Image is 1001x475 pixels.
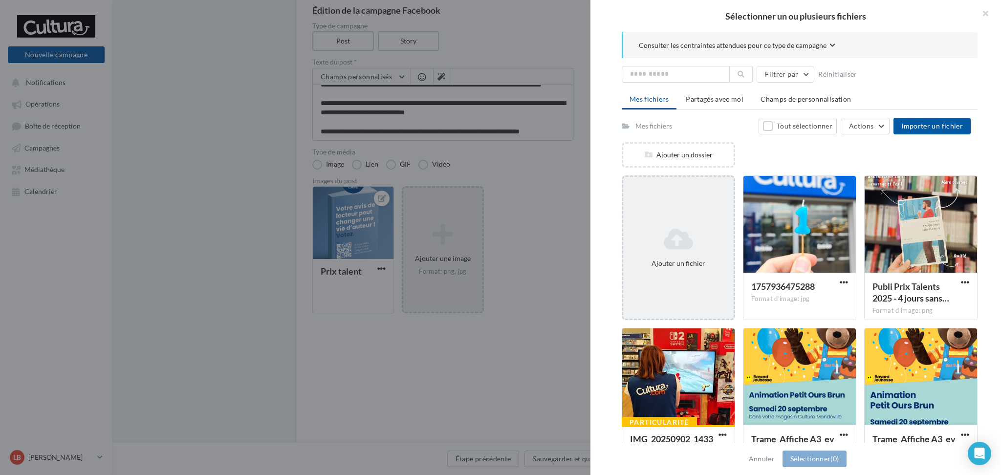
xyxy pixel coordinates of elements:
button: Consulter les contraintes attendues pour ce type de campagne [639,40,835,52]
div: Format d'image: jpg [751,295,848,303]
button: Importer un fichier [893,118,971,134]
span: Champs de personnalisation [761,95,851,103]
div: Format d'image: png [872,306,969,315]
div: Open Intercom Messenger [968,442,991,465]
h2: Sélectionner un ou plusieurs fichiers [606,12,985,21]
button: Filtrer par [757,66,814,83]
span: IMG_20250902_143302 [630,433,713,456]
span: Publi Prix Talents 2025 - 4 jours sans ma mère [872,281,949,303]
button: Réinitialiser [814,68,861,80]
div: Ajouter un dossier [623,150,734,160]
span: Mes fichiers [630,95,669,103]
button: Tout sélectionner [759,118,837,134]
button: Annuler [745,453,779,465]
span: Consulter les contraintes attendues pour ce type de campagne [639,41,827,50]
span: Partagés avec moi [686,95,743,103]
button: Actions [841,118,890,134]
span: Trame_Affiche A3_evenement_2024.pptx (32) [872,433,956,456]
div: Ajouter un fichier [627,259,730,268]
span: Actions [849,122,873,130]
span: Importer un fichier [901,122,963,130]
div: Mes fichiers [635,121,672,131]
button: Sélectionner(0) [783,451,847,467]
span: (0) [830,454,839,463]
span: 1757936475288 [751,281,815,292]
div: Particularité [622,417,697,428]
span: Trame_Affiche A3_evenement_2024.pptx (33) [751,433,834,456]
